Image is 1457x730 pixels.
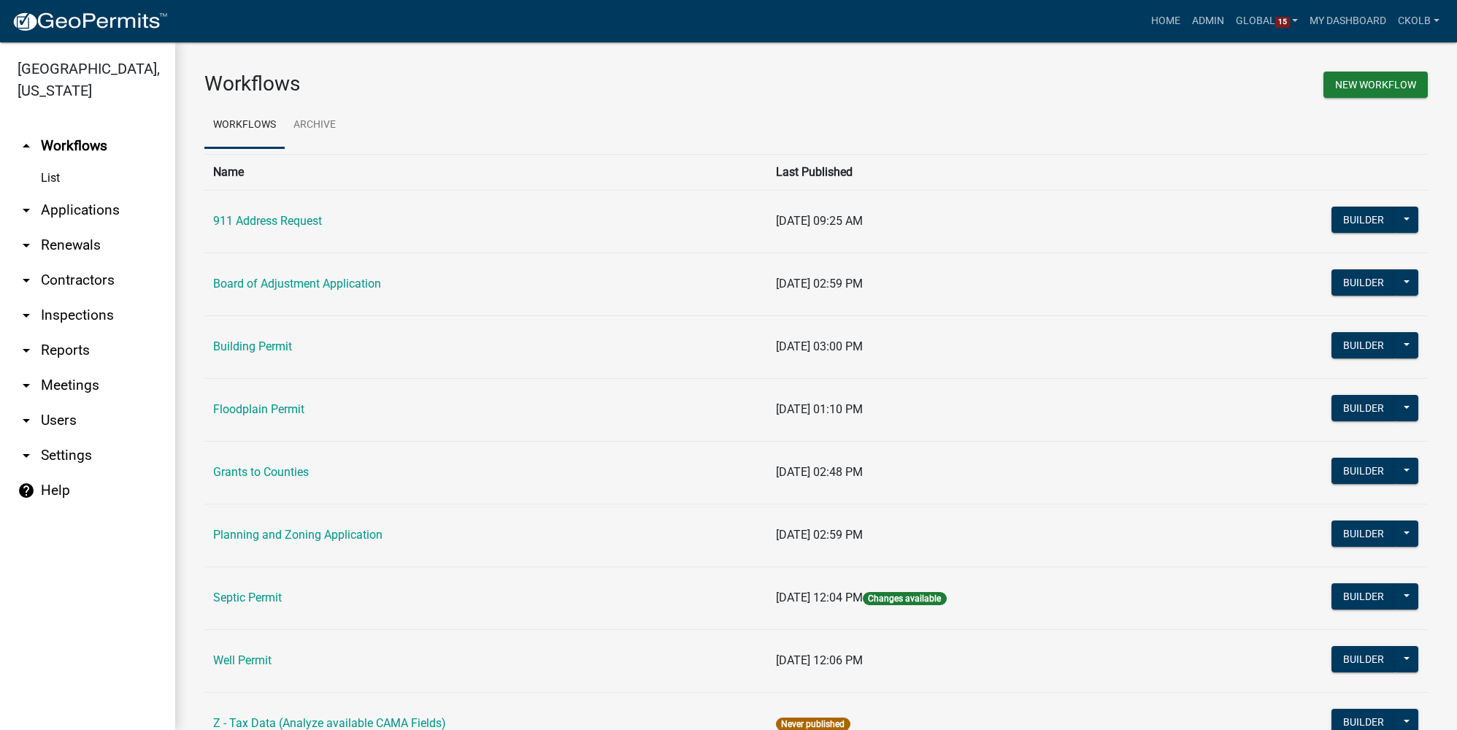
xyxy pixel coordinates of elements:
a: Grants to Counties [213,465,309,479]
a: Global15 [1230,7,1304,35]
a: My Dashboard [1304,7,1392,35]
button: Builder [1331,332,1396,358]
button: Builder [1331,583,1396,610]
a: Archive [285,102,345,149]
i: arrow_drop_down [18,307,35,324]
th: Last Published [767,154,1190,190]
a: Well Permit [213,653,272,667]
h3: Workflows [204,72,805,96]
button: Builder [1331,207,1396,233]
a: Planning and Zoning Application [213,528,382,542]
i: arrow_drop_up [18,137,35,155]
span: [DATE] 09:25 AM [776,214,863,228]
button: Builder [1331,520,1396,547]
a: Admin [1186,7,1230,35]
button: New Workflow [1323,72,1428,98]
button: Builder [1331,269,1396,296]
a: Septic Permit [213,591,282,604]
span: [DATE] 02:48 PM [776,465,863,479]
button: Builder [1331,395,1396,421]
span: [DATE] 02:59 PM [776,277,863,291]
a: Board of Adjustment Application [213,277,381,291]
a: Home [1145,7,1186,35]
a: Building Permit [213,339,292,353]
i: help [18,482,35,499]
span: [DATE] 02:59 PM [776,528,863,542]
button: Builder [1331,458,1396,484]
i: arrow_drop_down [18,342,35,359]
a: Floodplain Permit [213,402,304,416]
span: [DATE] 12:06 PM [776,653,863,667]
a: ckolb [1392,7,1445,35]
a: Z - Tax Data (Analyze available CAMA Fields) [213,716,446,730]
th: Name [204,154,767,190]
span: [DATE] 03:00 PM [776,339,863,353]
i: arrow_drop_down [18,237,35,254]
i: arrow_drop_down [18,377,35,394]
button: Builder [1331,646,1396,672]
span: Changes available [863,592,946,605]
a: 911 Address Request [213,214,322,228]
a: Workflows [204,102,285,149]
span: 15 [1275,17,1290,28]
i: arrow_drop_down [18,412,35,429]
i: arrow_drop_down [18,272,35,289]
i: arrow_drop_down [18,201,35,219]
span: [DATE] 01:10 PM [776,402,863,416]
span: [DATE] 12:04 PM [776,591,863,604]
i: arrow_drop_down [18,447,35,464]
